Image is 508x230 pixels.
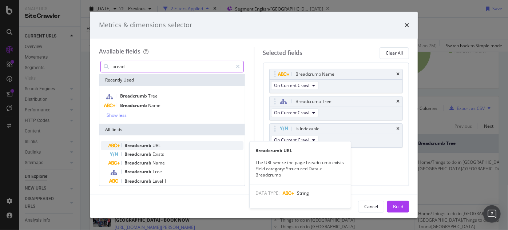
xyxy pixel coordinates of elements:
div: Breadcrumb Name [296,71,335,78]
div: Is Indexable [296,125,320,132]
button: On Current Crawl [271,108,319,117]
div: Show less [107,113,127,118]
div: modal [90,12,418,218]
span: Breadcrumb [124,160,152,166]
span: On Current Crawl [274,82,310,88]
span: String [297,190,309,196]
span: Tree [152,168,162,175]
div: Cancel [364,203,378,210]
div: Breadcrumb NametimesOn Current Crawl [269,69,403,93]
div: times [405,20,409,30]
input: Search by field name [112,61,233,72]
span: Breadcrumb [120,102,148,108]
div: All fields [99,124,245,135]
span: Exists [152,151,164,157]
span: Tree [148,93,158,99]
button: On Current Crawl [271,81,319,90]
div: Recently Used [99,74,245,86]
span: Breadcrumb [124,142,152,148]
span: Level [152,178,164,184]
div: times [396,72,400,76]
div: Breadcrumb TreetimesOn Current Crawl [269,96,403,120]
span: Name [148,102,160,108]
button: Clear All [380,47,409,59]
span: On Current Crawl [274,110,310,116]
div: Breadcrumb URL [250,147,351,154]
span: Breadcrumb [124,178,152,184]
div: Clear All [386,50,403,56]
div: Build [393,203,403,210]
div: Open Intercom Messenger [483,205,501,223]
span: Breadcrumb [124,168,152,175]
div: Selected fields [263,49,303,57]
span: URL [152,142,160,148]
div: Available fields [99,47,140,55]
button: On Current Crawl [271,136,319,144]
span: Breadcrumb [124,151,152,157]
span: 1 [164,178,167,184]
div: Is IndexabletimesOn Current Crawl [269,123,403,148]
span: DATA TYPE: [255,190,279,196]
div: times [396,127,400,131]
div: times [396,99,400,104]
span: Breadcrumb [120,93,148,99]
button: Cancel [358,201,384,213]
div: The URL where the page breadcrumb exists Field category: Structured Data > Breadcrumb [250,159,351,178]
div: Metrics & dimensions selector [99,20,192,30]
span: Name [152,160,165,166]
div: Breadcrumb Tree [296,98,332,105]
span: On Current Crawl [274,137,310,143]
button: Build [387,201,409,213]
